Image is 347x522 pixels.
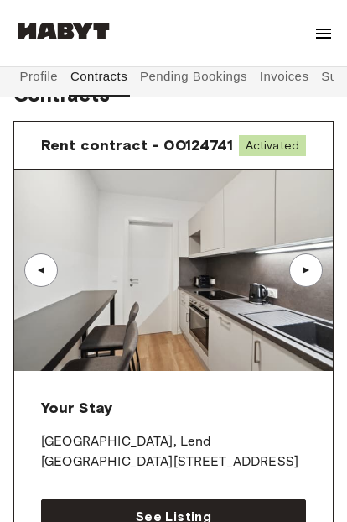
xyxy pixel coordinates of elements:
[239,135,306,156] span: Activated
[41,452,306,472] p: [GEOGRAPHIC_DATA][STREET_ADDRESS]
[138,56,250,97] button: Pending Bookings
[18,56,60,97] button: Profile
[13,56,334,97] div: user profile tabs
[257,56,310,97] button: Invoices
[14,170,333,371] img: Image of the room
[13,23,114,39] img: Habyt
[41,135,234,155] span: Rent contract - 00124741
[41,432,306,452] p: [GEOGRAPHIC_DATA] , Lend
[41,399,112,417] span: Your Stay
[298,265,314,275] div: ▲
[69,56,130,97] button: Contracts
[33,265,49,275] div: ▲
